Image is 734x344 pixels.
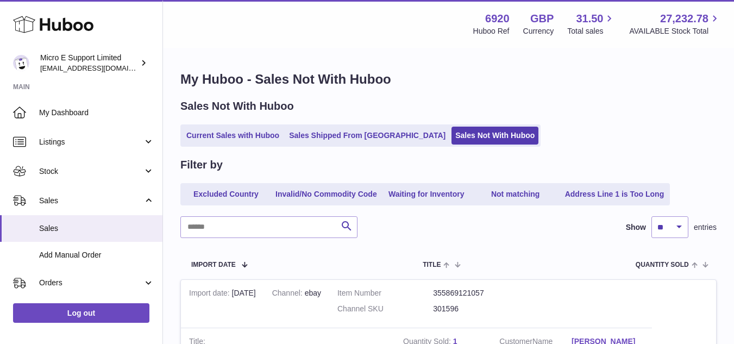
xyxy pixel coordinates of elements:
span: Add Manual Order [39,250,154,260]
label: Show [626,222,646,233]
dd: 355869121057 [433,288,529,298]
span: Orders [39,278,143,288]
h2: Filter by [180,158,223,172]
div: Currency [523,26,554,36]
dt: Channel SKU [337,304,433,314]
a: Waiting for Inventory [383,185,470,203]
span: Quantity Sold [636,261,689,268]
a: Invalid/No Commodity Code [272,185,381,203]
a: Sales Shipped From [GEOGRAPHIC_DATA] [285,127,449,145]
span: Sales [39,196,143,206]
span: [EMAIL_ADDRESS][DOMAIN_NAME] [40,64,160,72]
span: My Dashboard [39,108,154,118]
a: Not matching [472,185,559,203]
h1: My Huboo - Sales Not With Huboo [180,71,717,88]
strong: GBP [530,11,554,26]
dd: 301596 [433,304,529,314]
dt: Item Number [337,288,433,298]
span: 27,232.78 [660,11,708,26]
span: Import date [191,261,236,268]
a: 31.50 Total sales [567,11,616,36]
span: Stock [39,166,143,177]
span: Total sales [567,26,616,36]
a: Current Sales with Huboo [183,127,283,145]
div: Micro E Support Limited [40,53,138,73]
strong: Import date [189,289,232,300]
span: Sales [39,223,154,234]
span: entries [694,222,717,233]
a: 27,232.78 AVAILABLE Stock Total [629,11,721,36]
strong: Channel [272,289,305,300]
img: contact@micropcsupport.com [13,55,29,71]
div: ebay [272,288,321,298]
a: Excluded Country [183,185,269,203]
span: AVAILABLE Stock Total [629,26,721,36]
h2: Sales Not With Huboo [180,99,294,114]
span: 31.50 [576,11,603,26]
strong: 6920 [485,11,510,26]
a: Sales Not With Huboo [451,127,538,145]
span: Title [423,261,441,268]
a: Address Line 1 is Too Long [561,185,668,203]
a: Log out [13,303,149,323]
span: Listings [39,137,143,147]
div: Huboo Ref [473,26,510,36]
td: [DATE] [181,280,264,328]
